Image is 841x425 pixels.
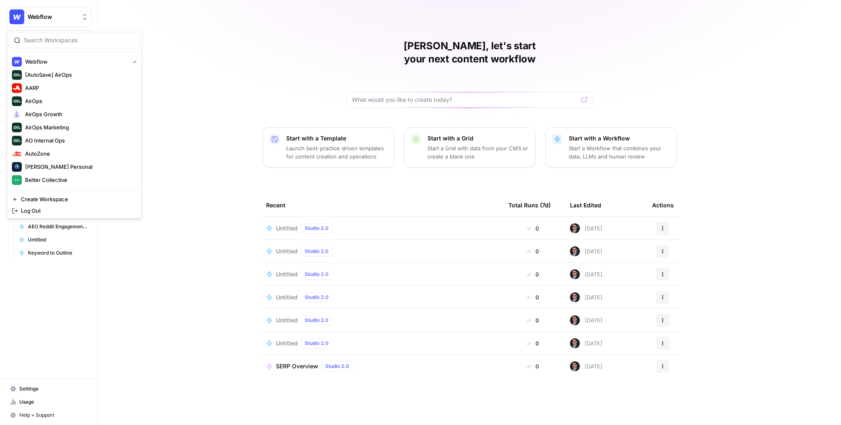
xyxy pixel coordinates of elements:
[569,144,670,161] p: Start a Workflow that combines your data, LLMs and human review
[28,223,88,230] span: AEO Reddit Engagement - Fork
[266,269,495,279] a: UntitledStudio 2.0
[19,385,88,393] span: Settings
[305,317,329,324] span: Studio 2.0
[25,149,133,158] span: AutoZone
[352,96,578,104] input: What would you like to create today?
[276,224,298,232] span: Untitled
[570,338,580,348] img: ldmwv53b2lcy2toudj0k1c5n5o6j
[569,134,670,142] p: Start with a Workflow
[266,338,495,348] a: UntitledStudio 2.0
[570,361,602,371] div: [DATE]
[12,149,22,159] img: AutoZone Logo
[286,134,387,142] p: Start with a Template
[15,220,92,233] a: AEO Reddit Engagement - Fork
[9,9,24,24] img: Webflow Logo
[7,7,92,27] button: Workspace: Webflow
[9,193,140,205] a: Create Workspace
[266,223,495,233] a: UntitledStudio 2.0
[508,247,557,255] div: 0
[276,362,318,370] span: SERP Overview
[652,194,674,216] div: Actions
[570,269,580,279] img: ldmwv53b2lcy2toudj0k1c5n5o6j
[15,246,92,260] a: Keyword to Outline
[12,136,22,145] img: AO Internal Ops Logo
[508,270,557,278] div: 0
[508,339,557,347] div: 0
[24,36,135,44] input: Search Workspaces
[25,97,133,105] span: AirOps
[7,30,142,218] div: Workspace: Webflow
[508,362,557,370] div: 0
[570,338,602,348] div: [DATE]
[305,294,329,301] span: Studio 2.0
[12,70,22,80] img: [AutoSave] AirOps Logo
[570,315,580,325] img: ldmwv53b2lcy2toudj0k1c5n5o6j
[276,316,298,324] span: Untitled
[427,134,528,142] p: Start with a Grid
[570,246,602,256] div: [DATE]
[21,207,133,215] span: Log Out
[570,292,602,302] div: [DATE]
[12,83,22,93] img: AARP Logo
[12,162,22,172] img: Berna's Personal Logo
[266,361,495,371] a: SERP OverviewStudio 2.0
[12,175,22,185] img: Better Collective Logo
[25,71,133,79] span: [AutoSave] AirOps
[19,398,88,406] span: Usage
[570,315,602,325] div: [DATE]
[427,144,528,161] p: Start a Grid with data from your CMS or create a blank one
[508,194,551,216] div: Total Runs (7d)
[570,223,580,233] img: ldmwv53b2lcy2toudj0k1c5n5o6j
[12,96,22,106] img: AirOps Logo
[12,122,22,132] img: AirOps Marketing Logo
[7,382,92,395] a: Settings
[28,236,88,244] span: Untitled
[9,205,140,216] a: Log Out
[25,163,133,171] span: [PERSON_NAME] Personal
[28,13,77,21] span: Webflow
[25,136,133,145] span: AO Internal Ops
[263,127,394,168] button: Start with a TemplateLaunch best-practice driven templates for content creation and operations
[25,57,126,66] span: Webflow
[508,224,557,232] div: 0
[28,249,88,257] span: Keyword to Outline
[570,292,580,302] img: ldmwv53b2lcy2toudj0k1c5n5o6j
[12,57,22,67] img: Webflow Logo
[276,339,298,347] span: Untitled
[325,363,349,370] span: Studio 2.0
[266,246,495,256] a: UntitledStudio 2.0
[305,225,329,232] span: Studio 2.0
[508,293,557,301] div: 0
[545,127,677,168] button: Start with a WorkflowStart a Workflow that combines your data, LLMs and human review
[276,247,298,255] span: Untitled
[276,293,298,301] span: Untitled
[276,270,298,278] span: Untitled
[570,223,602,233] div: [DATE]
[570,361,580,371] img: ldmwv53b2lcy2toudj0k1c5n5o6j
[347,39,593,66] h1: [PERSON_NAME], let's start your next content workflow
[25,123,133,131] span: AirOps Marketing
[266,315,495,325] a: UntitledStudio 2.0
[404,127,535,168] button: Start with a GridStart a Grid with data from your CMS or create a blank one
[570,194,601,216] div: Last Edited
[305,271,329,278] span: Studio 2.0
[12,109,22,119] img: AirOps Growth Logo
[305,248,329,255] span: Studio 2.0
[286,144,387,161] p: Launch best-practice driven templates for content creation and operations
[266,194,495,216] div: Recent
[7,395,92,409] a: Usage
[25,84,133,92] span: AARP
[266,292,495,302] a: UntitledStudio 2.0
[570,246,580,256] img: ldmwv53b2lcy2toudj0k1c5n5o6j
[25,176,133,184] span: Better Collective
[570,269,602,279] div: [DATE]
[19,411,88,419] span: Help + Support
[21,195,133,203] span: Create Workspace
[305,340,329,347] span: Studio 2.0
[15,233,92,246] a: Untitled
[7,409,92,422] button: Help + Support
[508,316,557,324] div: 0
[25,110,133,118] span: AirOps Growth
